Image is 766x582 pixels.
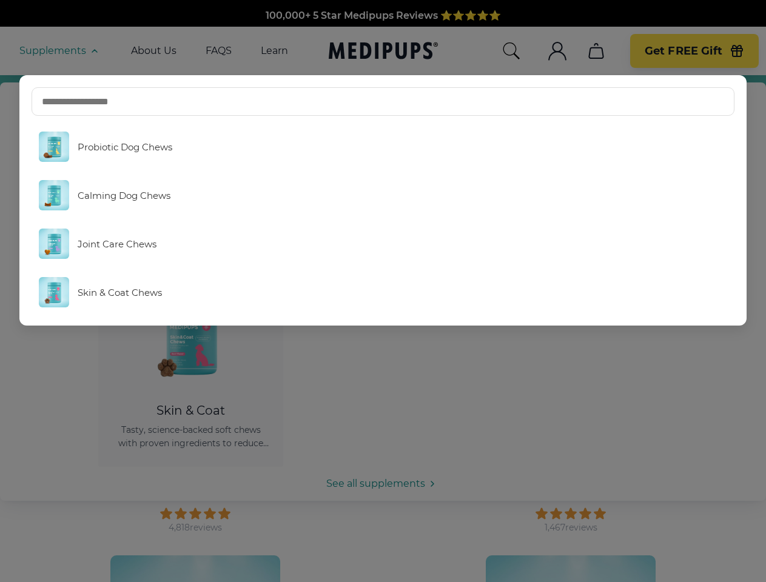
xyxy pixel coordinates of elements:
img: Calming Dog Chews [39,180,69,210]
a: Skin & Coat Chews [32,271,735,313]
span: Skin & Coat Chews [78,287,162,298]
img: Probiotic Dog Chews [39,132,69,162]
img: Joint Care Chews [39,229,69,259]
a: Calming Dog Chews [32,174,735,216]
a: Probiotic Dog Chews [32,125,735,168]
span: Calming Dog Chews [78,190,170,201]
span: Probiotic Dog Chews [78,141,172,153]
img: Skin & Coat Chews [39,277,69,307]
span: Joint Care Chews [78,238,156,250]
a: Joint Care Chews [32,222,735,265]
